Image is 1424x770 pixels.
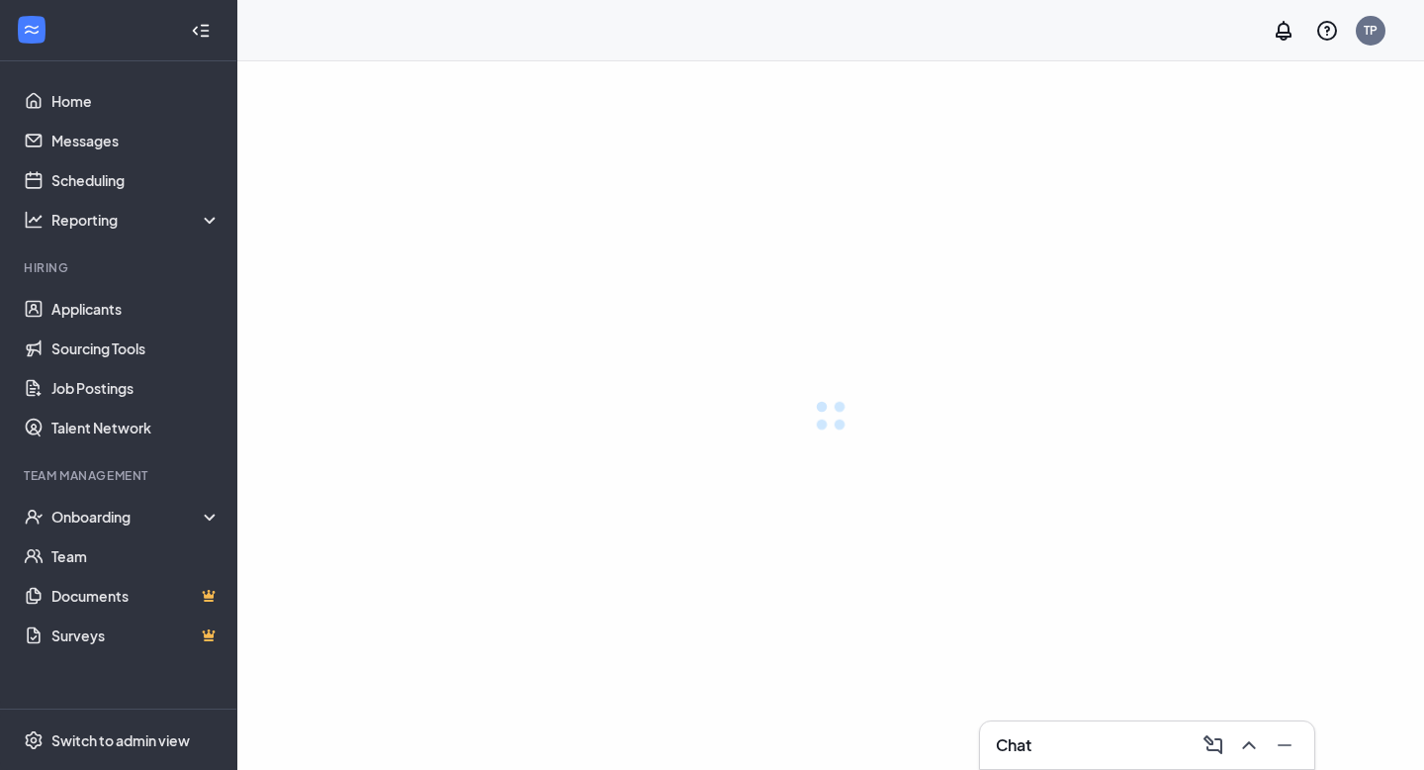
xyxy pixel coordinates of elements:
[51,536,221,576] a: Team
[1231,729,1263,761] button: ChevronUp
[1201,733,1225,757] svg: ComposeMessage
[51,81,221,121] a: Home
[996,734,1031,756] h3: Chat
[51,616,221,655] a: SurveysCrown
[51,210,222,230] div: Reporting
[1315,19,1339,43] svg: QuestionInfo
[51,576,221,616] a: DocumentsCrown
[1273,733,1296,757] svg: Minimize
[51,289,221,329] a: Applicants
[24,210,44,230] svg: Analysis
[51,408,221,447] a: Talent Network
[24,259,217,276] div: Hiring
[1196,729,1227,761] button: ComposeMessage
[24,730,44,750] svg: Settings
[51,329,221,368] a: Sourcing Tools
[51,730,190,750] div: Switch to admin view
[1364,22,1378,39] div: TP
[191,21,211,41] svg: Collapse
[51,121,221,160] a: Messages
[51,507,222,527] div: Onboarding
[51,160,221,200] a: Scheduling
[1272,19,1295,43] svg: Notifications
[1267,729,1298,761] button: Minimize
[24,507,44,527] svg: UserCheck
[1237,733,1261,757] svg: ChevronUp
[24,467,217,484] div: Team Management
[22,20,42,40] svg: WorkstreamLogo
[51,368,221,408] a: Job Postings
